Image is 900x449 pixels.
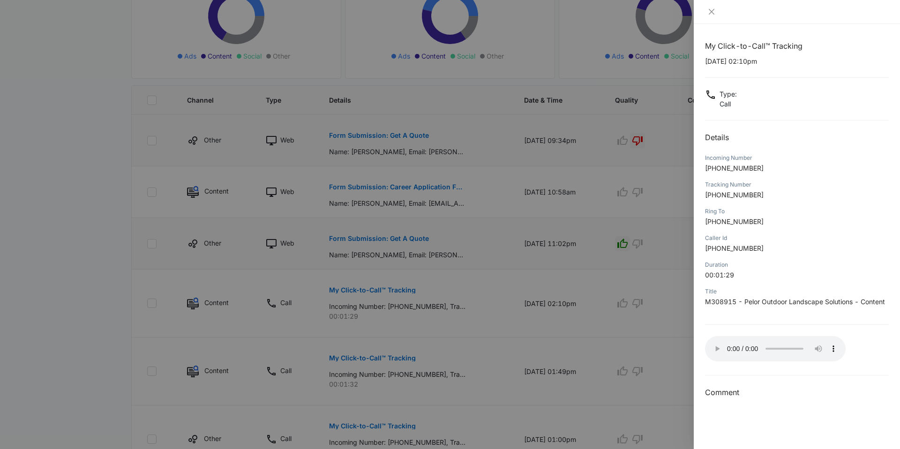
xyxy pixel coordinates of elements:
p: Type : [720,89,737,99]
span: close [708,8,715,15]
span: [PHONE_NUMBER] [705,191,764,199]
div: Incoming Number [705,154,889,162]
div: Tracking Number [705,180,889,189]
h2: Details [705,132,889,143]
audio: Your browser does not support the audio tag. [705,336,846,361]
span: [PHONE_NUMBER] [705,164,764,172]
p: [DATE] 02:10pm [705,56,889,66]
span: M308915 - Pelor Outdoor Landscape Solutions - Content [705,298,885,306]
h3: Comment [705,387,889,398]
button: Close [705,7,718,16]
span: [PHONE_NUMBER] [705,244,764,252]
span: 00:01:29 [705,271,734,279]
div: Caller Id [705,234,889,242]
span: [PHONE_NUMBER] [705,217,764,225]
p: Call [720,99,737,109]
div: Duration [705,261,889,269]
div: Ring To [705,207,889,216]
h1: My Click-to-Call™ Tracking [705,40,889,52]
div: Title [705,287,889,296]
